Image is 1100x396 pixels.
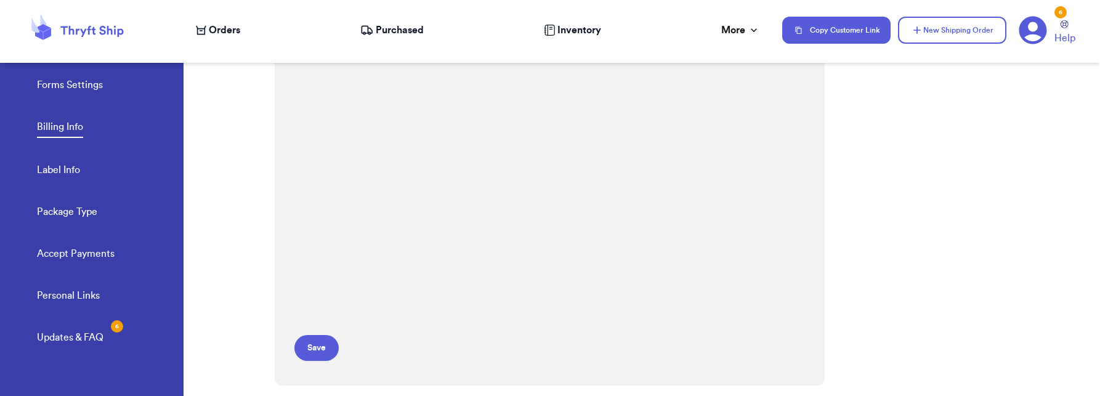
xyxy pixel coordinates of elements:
[37,119,83,138] a: Billing Info
[721,23,760,38] div: More
[898,17,1006,44] button: New Shipping Order
[1054,6,1067,18] div: 6
[37,246,115,264] a: Accept Payments
[544,23,601,38] a: Inventory
[557,23,601,38] span: Inventory
[37,163,80,180] a: Label Info
[360,23,424,38] a: Purchased
[1054,20,1075,46] a: Help
[37,78,103,95] a: Forms Settings
[376,23,424,38] span: Purchased
[1054,31,1075,46] span: Help
[37,288,100,305] a: Personal Links
[196,23,240,38] a: Orders
[37,330,103,345] div: Updates & FAQ
[111,320,123,333] div: 6
[37,204,97,222] a: Package Type
[1019,16,1047,44] a: 6
[782,17,891,44] button: Copy Customer Link
[209,23,240,38] span: Orders
[37,330,103,347] a: Updates & FAQ6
